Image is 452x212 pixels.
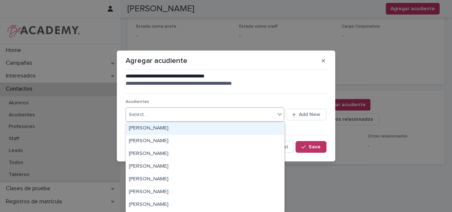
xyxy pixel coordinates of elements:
span: Acudientes [126,100,149,104]
div: Agustín Beltrán Alvarez [126,186,284,199]
button: Add New [286,109,326,120]
p: Agregar acudiente [126,56,187,65]
button: Save [296,141,326,153]
div: Adelaida Areiza Jaramillo [126,148,284,160]
div: Adriana Velasquez Gomez [126,160,284,173]
span: Add New [299,112,320,117]
div: Abigail Rendon Ochoa [126,135,284,148]
div: Abigail Marulanda Villegas [126,122,284,135]
span: Save [309,144,321,149]
div: Select... [129,111,147,119]
div: Agustina Ortegon Vega [126,173,284,186]
div: Ainhoa Rendon Perez [126,199,284,211]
